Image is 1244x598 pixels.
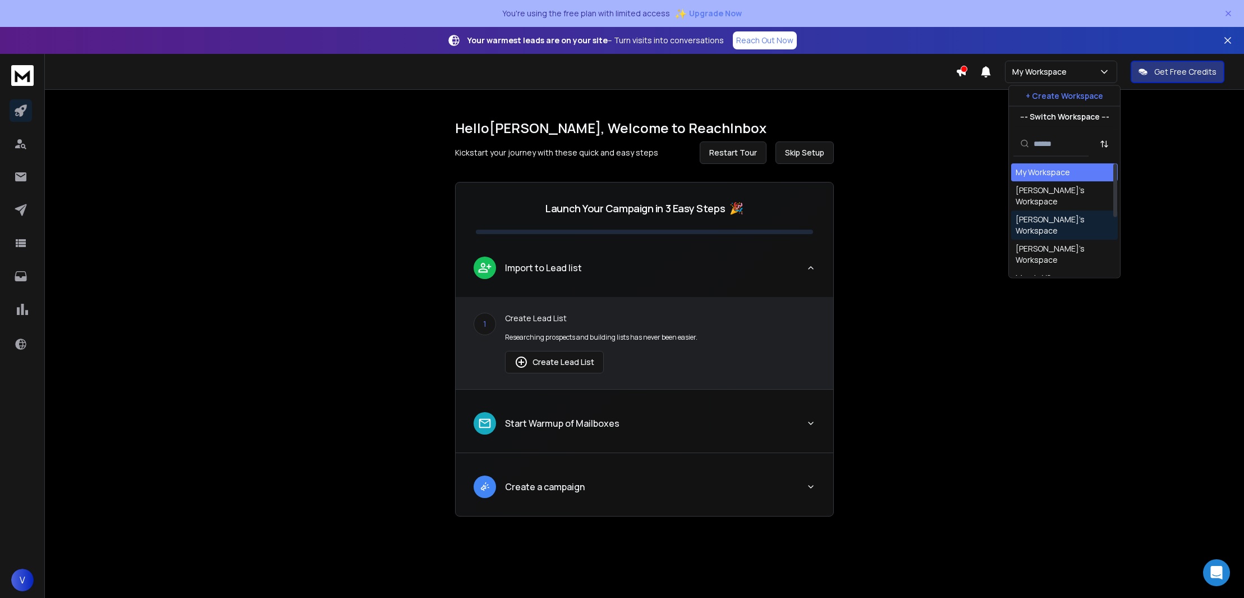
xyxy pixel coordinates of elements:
p: Create a campaign [505,480,585,494]
div: Open Intercom Messenger [1203,559,1230,586]
div: My Workspace [1016,167,1070,178]
div: 1 [474,313,496,335]
button: leadStart Warmup of Mailboxes [456,403,833,453]
p: Get Free Credits [1154,66,1217,77]
button: Sort by Sort A-Z [1093,133,1116,155]
button: leadImport to Lead list [456,248,833,297]
button: leadCreate a campaign [456,467,833,516]
div: leadImport to Lead list [456,297,833,389]
button: V [11,569,34,591]
span: Upgrade Now [689,8,742,19]
button: ✨Upgrade Now [674,2,742,25]
div: Marcin V2 [1016,272,1052,284]
button: Create Lead List [505,351,604,373]
p: Researching prospects and building lists has never been easier. [505,333,815,342]
span: Skip Setup [785,147,824,158]
img: logo [11,65,34,86]
div: [PERSON_NAME]'s Workspace [1016,243,1113,266]
strong: Your warmest leads are on your site [467,35,608,45]
span: 🎉 [729,200,743,216]
p: --- Switch Workspace --- [1020,111,1109,122]
img: lead [478,416,492,431]
a: Reach Out Now [733,31,797,49]
button: Skip Setup [775,141,834,164]
button: + Create Workspace [1009,86,1120,106]
div: [PERSON_NAME]'s Workspace [1016,214,1113,236]
p: Launch Your Campaign in 3 Easy Steps [545,200,725,216]
button: Restart Tour [700,141,766,164]
p: Import to Lead list [505,261,582,275]
p: + Create Workspace [1026,90,1103,102]
span: ✨ [674,6,687,21]
p: Start Warmup of Mailboxes [505,417,619,430]
p: Kickstart your journey with these quick and easy steps [455,147,658,158]
p: You're using the free plan with limited access [502,8,670,19]
p: Create Lead List [505,313,815,324]
img: lead [478,261,492,275]
img: lead [478,480,492,494]
p: My Workspace [1012,66,1071,77]
p: – Turn visits into conversations [467,35,724,46]
p: Reach Out Now [736,35,793,46]
h1: Hello [PERSON_NAME] , Welcome to ReachInbox [455,119,834,137]
button: Get Free Credits [1131,61,1224,83]
img: lead [515,355,528,369]
div: [PERSON_NAME]'s Workspace [1016,185,1113,207]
